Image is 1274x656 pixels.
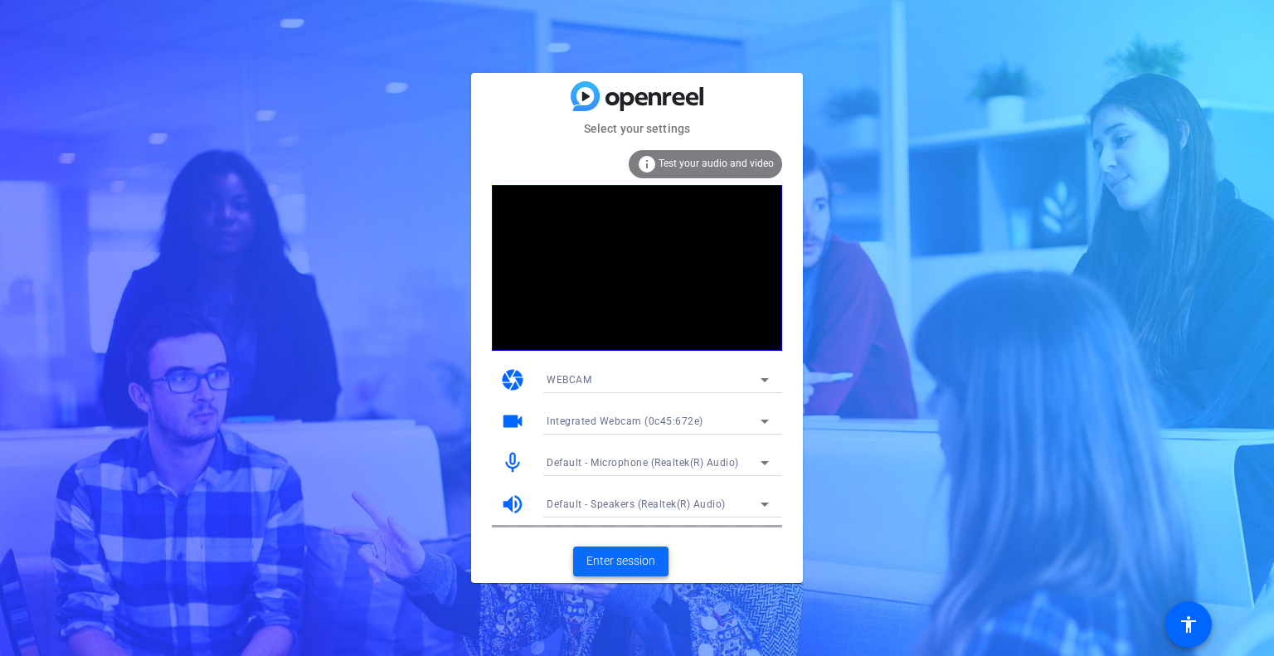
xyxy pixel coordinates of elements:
[547,457,739,469] span: Default - Microphone (Realtek(R) Audio)
[500,492,525,517] mat-icon: volume_up
[586,552,655,570] span: Enter session
[500,409,525,434] mat-icon: videocam
[573,547,669,576] button: Enter session
[1179,615,1199,634] mat-icon: accessibility
[471,119,803,138] mat-card-subtitle: Select your settings
[547,374,591,386] span: WEBCAM
[659,158,774,169] span: Test your audio and video
[547,415,703,427] span: Integrated Webcam (0c45:672e)
[637,154,657,174] mat-icon: info
[500,367,525,392] mat-icon: camera
[571,81,703,110] img: blue-gradient.svg
[547,498,726,510] span: Default - Speakers (Realtek(R) Audio)
[500,450,525,475] mat-icon: mic_none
